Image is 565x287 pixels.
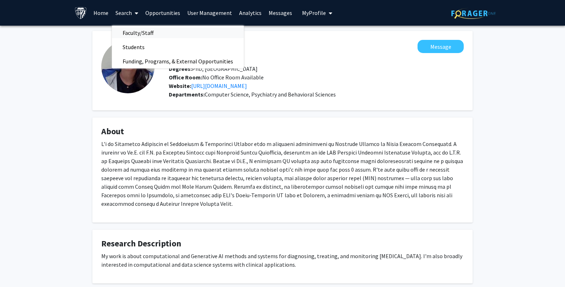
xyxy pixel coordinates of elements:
[101,239,464,249] h4: Research Description
[112,26,164,40] span: Faculty/Staff
[191,82,247,89] a: Opens in a new tab
[265,0,296,25] a: Messages
[101,252,464,269] p: My work is about computational and Generative AI methods and systems for diagnosing, treating, an...
[101,40,155,93] img: Profile Picture
[142,0,184,25] a: Opportunities
[184,0,236,25] a: User Management
[169,65,258,72] span: PhD, [GEOGRAPHIC_DATA]
[451,8,496,19] img: ForagerOne Logo
[169,74,264,81] span: No Office Room Available
[112,54,244,68] span: Funding, Programs, & External Opportunities
[169,91,205,98] b: Departments:
[169,65,192,72] b: Degrees:
[169,82,191,89] b: Website:
[75,7,87,19] img: Johns Hopkins University Logo
[5,255,30,282] iframe: Chat
[90,0,112,25] a: Home
[112,40,155,54] span: Students
[112,56,244,67] a: Funding, Programs, & External Opportunities
[112,42,244,52] a: Students
[112,27,244,38] a: Faculty/Staff
[112,0,142,25] a: Search
[302,9,326,16] span: My Profile
[205,91,336,98] span: Computer Science, Psychiatry and Behavioral Sciences
[418,40,464,53] button: Message Ananya Joshi
[169,74,202,81] b: Office Room:
[101,126,464,137] h4: About
[101,140,464,208] p: L'i do Sitametco Adipiscin el Seddoeiusm & Temporinci Utlabor etdo m aliquaeni adminimveni qu Nos...
[236,0,265,25] a: Analytics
